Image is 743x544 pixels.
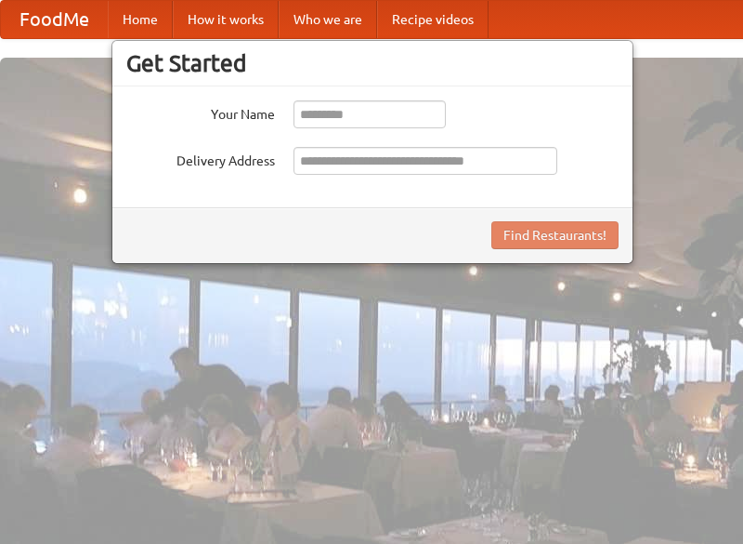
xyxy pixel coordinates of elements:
h3: Get Started [126,49,619,77]
a: How it works [173,1,279,38]
label: Your Name [126,100,275,124]
button: Find Restaurants! [491,221,619,249]
label: Delivery Address [126,147,275,170]
a: Who we are [279,1,377,38]
a: Recipe videos [377,1,489,38]
a: FoodMe [1,1,108,38]
a: Home [108,1,173,38]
